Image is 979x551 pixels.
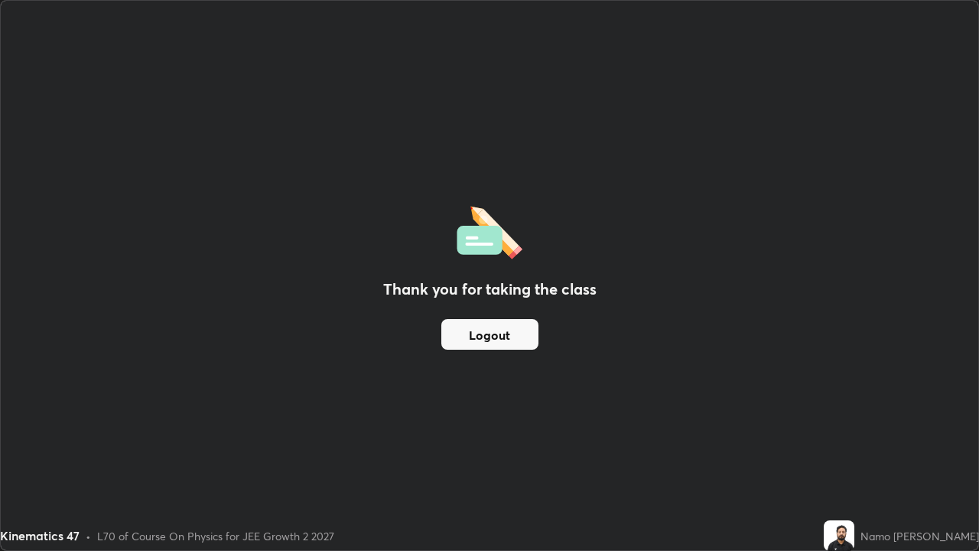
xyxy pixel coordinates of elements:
div: L70 of Course On Physics for JEE Growth 2 2027 [97,528,334,544]
div: • [86,528,91,544]
img: offlineFeedback.1438e8b3.svg [457,201,522,259]
button: Logout [441,319,538,350]
h2: Thank you for taking the class [383,278,597,301]
div: Namo [PERSON_NAME] [860,528,979,544]
img: 436b37f31ff54e2ebab7161bc7e43244.jpg [824,520,854,551]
